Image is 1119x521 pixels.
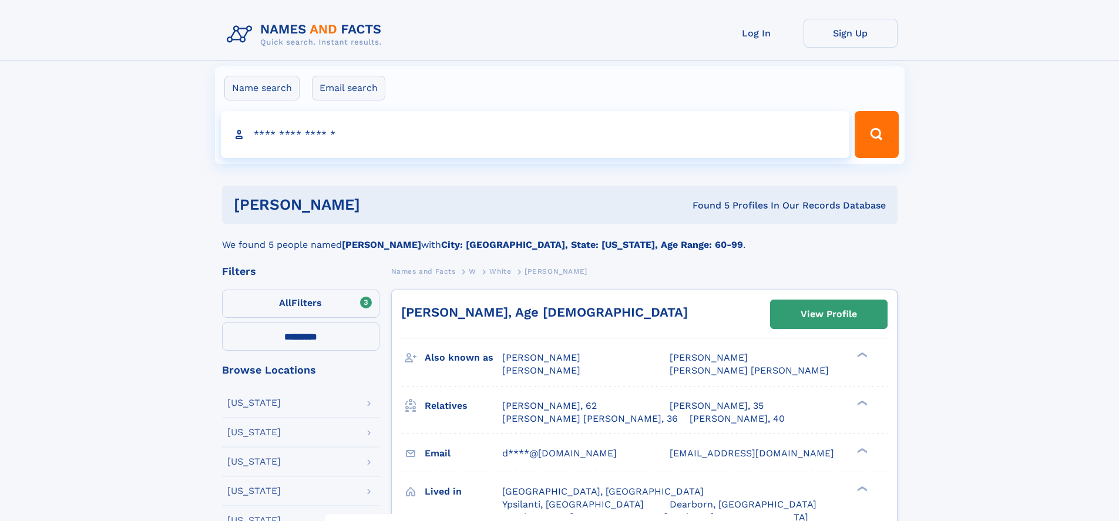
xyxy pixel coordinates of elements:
img: Logo Names and Facts [222,19,391,51]
div: Filters [222,266,379,277]
div: [US_STATE] [227,398,281,408]
a: [PERSON_NAME], 40 [690,412,785,425]
a: Names and Facts [391,264,456,278]
span: [PERSON_NAME] [PERSON_NAME] [670,365,829,376]
div: [US_STATE] [227,428,281,437]
div: ❯ [854,399,868,406]
label: Email search [312,76,385,100]
a: View Profile [771,300,887,328]
h3: Email [425,443,502,463]
span: [PERSON_NAME] [670,352,748,363]
h3: Relatives [425,396,502,416]
div: ❯ [854,446,868,454]
a: [PERSON_NAME], Age [DEMOGRAPHIC_DATA] [401,305,688,320]
b: [PERSON_NAME] [342,239,421,250]
h1: [PERSON_NAME] [234,197,526,212]
div: [US_STATE] [227,457,281,466]
span: W [469,267,476,275]
div: ❯ [854,351,868,359]
a: [PERSON_NAME] [PERSON_NAME], 36 [502,412,678,425]
div: Found 5 Profiles In Our Records Database [526,199,886,212]
span: [PERSON_NAME] [525,267,587,275]
span: [GEOGRAPHIC_DATA], [GEOGRAPHIC_DATA] [502,486,704,497]
span: Dearborn, [GEOGRAPHIC_DATA] [670,499,816,510]
a: Log In [710,19,804,48]
label: Filters [222,290,379,318]
span: [PERSON_NAME] [502,365,580,376]
span: Ypsilanti, [GEOGRAPHIC_DATA] [502,499,644,510]
label: Name search [224,76,300,100]
h3: Also known as [425,348,502,368]
div: We found 5 people named with . [222,224,898,252]
button: Search Button [855,111,898,158]
a: White [489,264,511,278]
input: search input [221,111,850,158]
h3: Lived in [425,482,502,502]
a: Sign Up [804,19,898,48]
div: View Profile [801,301,857,328]
div: [US_STATE] [227,486,281,496]
a: [PERSON_NAME], 35 [670,399,764,412]
div: ❯ [854,485,868,492]
span: [EMAIL_ADDRESS][DOMAIN_NAME] [670,448,834,459]
span: [PERSON_NAME] [502,352,580,363]
a: W [469,264,476,278]
span: White [489,267,511,275]
b: City: [GEOGRAPHIC_DATA], State: [US_STATE], Age Range: 60-99 [441,239,743,250]
a: [PERSON_NAME], 62 [502,399,597,412]
div: Browse Locations [222,365,379,375]
span: All [279,297,291,308]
